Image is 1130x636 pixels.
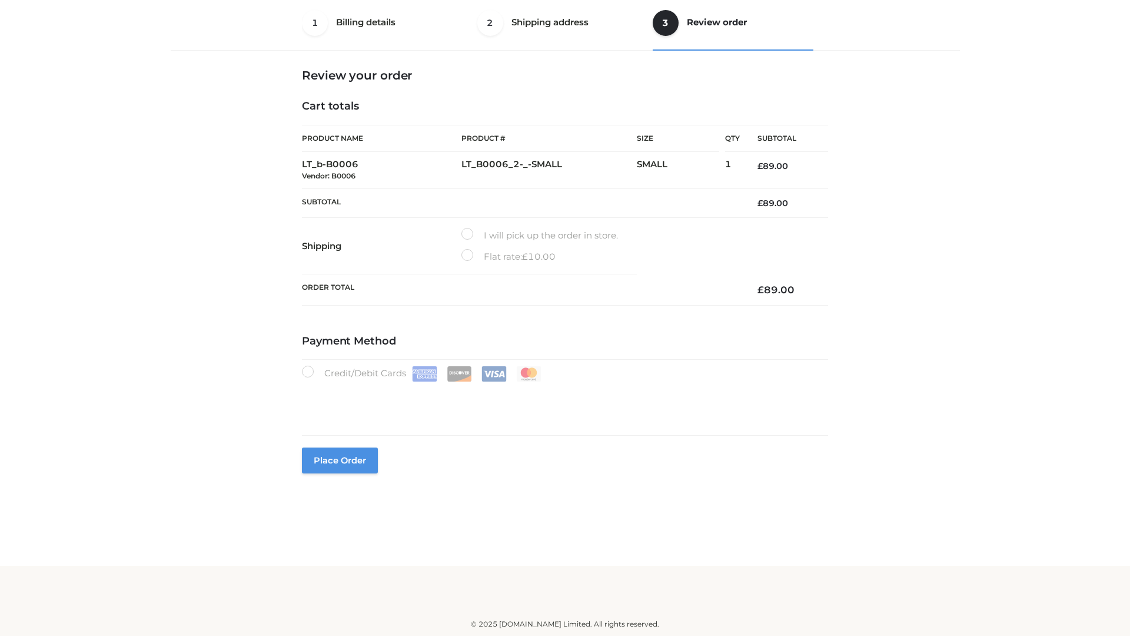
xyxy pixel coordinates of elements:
[757,198,763,208] span: £
[522,251,556,262] bdi: 10.00
[302,366,543,382] label: Credit/Debit Cards
[302,218,461,274] th: Shipping
[302,68,828,82] h3: Review your order
[302,188,740,217] th: Subtotal
[461,125,637,152] th: Product #
[302,335,828,348] h4: Payment Method
[302,171,355,180] small: Vendor: B0006
[302,152,461,189] td: LT_b-B0006
[637,152,725,189] td: SMALL
[725,152,740,189] td: 1
[175,618,955,630] div: © 2025 [DOMAIN_NAME] Limited. All rights reserved.
[757,161,788,171] bdi: 89.00
[757,198,788,208] bdi: 89.00
[300,379,826,422] iframe: Secure payment input frame
[302,274,740,306] th: Order Total
[461,228,618,243] label: I will pick up the order in store.
[447,366,472,382] img: Discover
[522,251,528,262] span: £
[302,448,378,473] button: Place order
[757,284,795,296] bdi: 89.00
[481,366,507,382] img: Visa
[757,284,764,296] span: £
[461,249,556,264] label: Flat rate:
[302,125,461,152] th: Product Name
[725,125,740,152] th: Qty
[740,125,828,152] th: Subtotal
[757,161,763,171] span: £
[461,152,637,189] td: LT_B0006_2-_-SMALL
[412,366,437,382] img: Amex
[637,125,719,152] th: Size
[302,100,828,113] h4: Cart totals
[516,366,541,382] img: Mastercard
